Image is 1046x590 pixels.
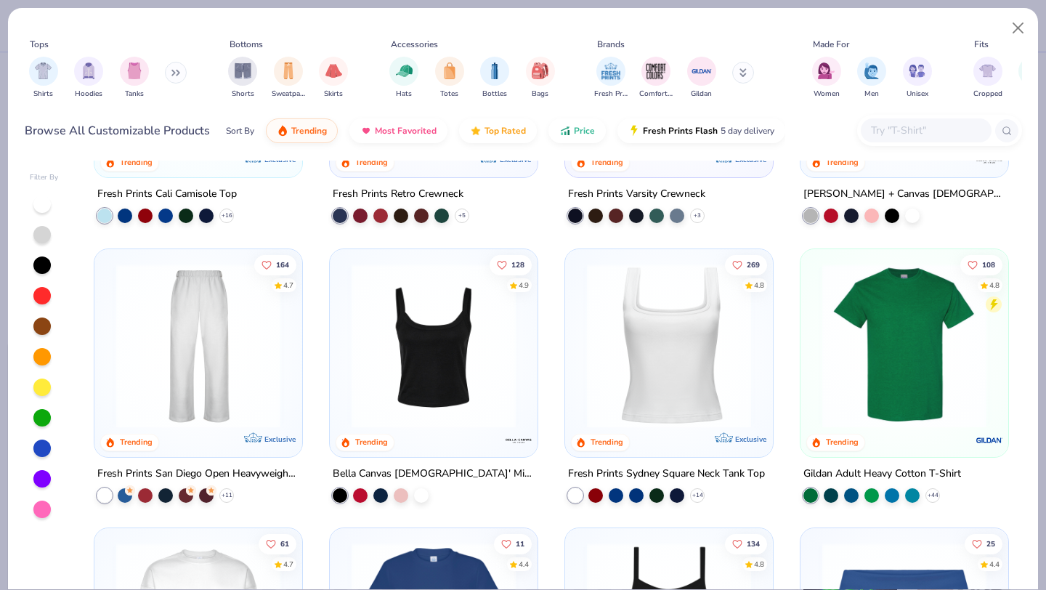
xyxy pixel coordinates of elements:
[989,559,1000,570] div: 4.4
[594,89,628,100] span: Fresh Prints
[222,211,232,219] span: + 16
[725,534,767,554] button: Like
[628,125,640,137] img: flash.gif
[857,57,886,100] div: filter for Men
[989,280,1000,291] div: 4.8
[389,57,418,100] button: filter button
[643,125,718,137] span: Fresh Prints Flash
[264,434,296,443] span: Exclusive
[691,89,712,100] span: Gildan
[360,125,372,137] img: most_fav.gif
[568,464,765,482] div: Fresh Prints Sydney Square Neck Tank Top
[389,57,418,100] div: filter for Hats
[574,125,595,137] span: Price
[747,541,760,548] span: 134
[470,125,482,137] img: TopRated.gif
[548,118,606,143] button: Price
[639,57,673,100] div: filter for Comfort Colors
[291,125,327,137] span: Trending
[758,263,936,427] img: 63ed7c8a-03b3-4701-9f69-be4b1adc9c5f
[803,185,1005,203] div: [PERSON_NAME] + Canvas [DEMOGRAPHIC_DATA]' Micro Ribbed Baby Tee
[281,541,290,548] span: 61
[979,62,996,79] img: Cropped Image
[532,62,548,79] img: Bags Image
[974,145,1003,174] img: Bella + Canvas logo
[523,263,702,427] img: 80dc4ece-0e65-4f15-94a6-2a872a258fbd
[813,38,849,51] div: Made For
[226,124,254,137] div: Sort By
[519,559,529,570] div: 4.4
[325,62,342,79] img: Skirts Image
[458,211,466,219] span: + 5
[687,57,716,100] button: filter button
[973,89,1002,100] span: Cropped
[511,261,524,268] span: 128
[228,57,257,100] button: filter button
[349,118,447,143] button: Most Favorited
[490,254,532,275] button: Like
[594,57,628,100] div: filter for Fresh Prints
[594,57,628,100] button: filter button
[264,154,296,163] span: Exclusive
[442,62,458,79] img: Totes Image
[396,62,413,79] img: Hats Image
[568,185,705,203] div: Fresh Prints Varsity Crewneck
[120,57,149,100] div: filter for Tanks
[272,57,305,100] div: filter for Sweatpants
[526,57,555,100] div: filter for Bags
[230,38,263,51] div: Bottoms
[617,118,785,143] button: Fresh Prints Flash5 day delivery
[982,261,995,268] span: 108
[803,464,961,482] div: Gildan Adult Heavy Cotton T-Shirt
[812,57,841,100] div: filter for Women
[30,172,59,183] div: Filter By
[973,57,1002,100] button: filter button
[694,211,701,219] span: + 3
[903,57,932,100] button: filter button
[324,89,343,100] span: Skirts
[81,62,97,79] img: Hoodies Image
[903,57,932,100] div: filter for Unisex
[747,261,760,268] span: 269
[691,60,713,82] img: Gildan Image
[907,89,928,100] span: Unisex
[109,263,288,427] img: df5250ff-6f61-4206-a12c-24931b20f13c
[391,38,438,51] div: Accessories
[909,62,925,79] img: Unisex Image
[75,89,102,100] span: Hoodies
[480,57,509,100] div: filter for Bottles
[35,62,52,79] img: Shirts Image
[459,118,537,143] button: Top Rated
[864,62,880,79] img: Men Image
[30,38,49,51] div: Tops
[29,57,58,100] button: filter button
[284,559,294,570] div: 4.7
[259,534,297,554] button: Like
[974,425,1003,454] img: Gildan logo
[375,125,437,137] span: Most Favorited
[869,122,981,139] input: Try "T-Shirt"
[639,89,673,100] span: Comfort Colors
[272,89,305,100] span: Sweatpants
[74,57,103,100] div: filter for Hoodies
[735,434,766,443] span: Exclusive
[504,425,533,454] img: Bella + Canvas logo
[986,541,995,548] span: 25
[228,57,257,100] div: filter for Shorts
[516,541,524,548] span: 11
[645,60,667,82] img: Comfort Colors Image
[814,89,840,100] span: Women
[97,464,299,482] div: Fresh Prints San Diego Open Heavyweight Sweatpants
[272,57,305,100] button: filter button
[435,57,464,100] button: filter button
[692,490,702,499] span: + 14
[1005,15,1032,42] button: Close
[222,490,232,499] span: + 11
[818,62,835,79] img: Women Image
[333,464,535,482] div: Bella Canvas [DEMOGRAPHIC_DATA]' Micro Ribbed Scoop Tank
[333,185,463,203] div: Fresh Prints Retro Crewneck
[500,154,531,163] span: Exclusive
[973,57,1002,100] div: filter for Cropped
[280,62,296,79] img: Sweatpants Image
[960,254,1002,275] button: Like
